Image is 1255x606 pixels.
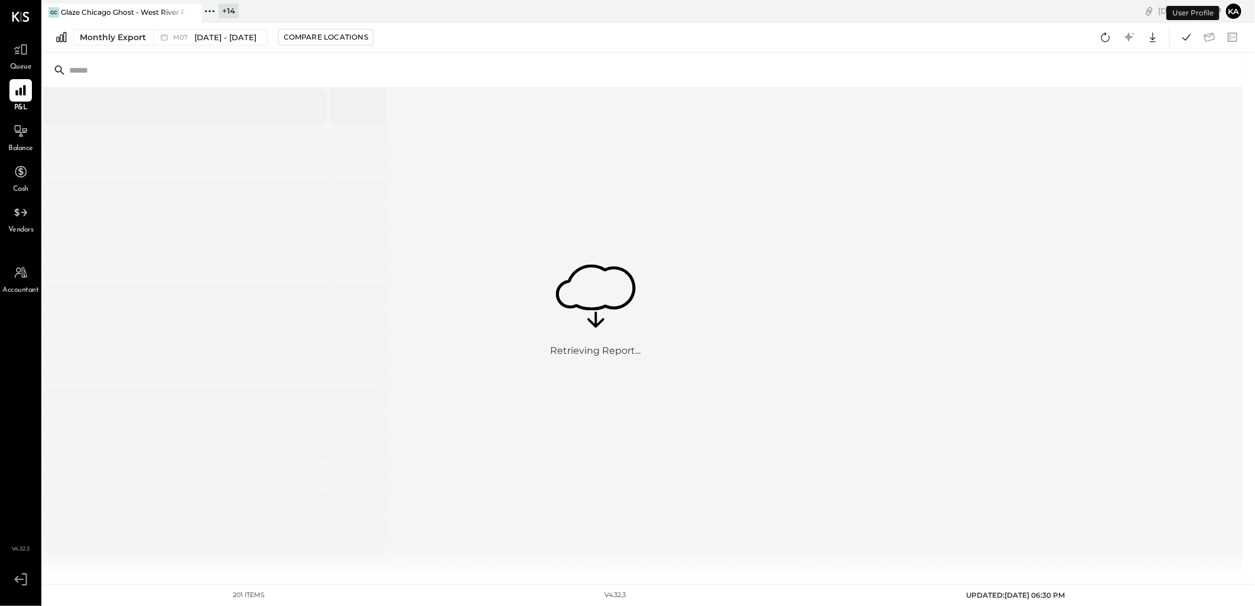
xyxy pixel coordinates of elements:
span: Cash [13,184,28,195]
div: GC [48,7,59,18]
div: Glaze Chicago Ghost - West River Rice LLC [61,7,184,17]
span: [DATE] - [DATE] [194,32,256,43]
div: Compare Locations [284,32,368,42]
span: Vendors [8,225,34,236]
div: Monthly Export [80,31,146,43]
div: 201 items [233,591,265,600]
span: Queue [10,62,32,73]
a: P&L [1,79,41,113]
div: [DATE] [1158,5,1221,17]
span: P&L [14,103,28,113]
button: Ka [1224,2,1243,21]
div: + 14 [219,4,239,18]
span: UPDATED: [DATE] 06:30 PM [966,591,1065,600]
a: Queue [1,38,41,73]
div: copy link [1143,5,1155,17]
a: Cash [1,161,41,195]
span: Accountant [3,285,39,296]
span: Balance [8,144,33,154]
a: Vendors [1,201,41,236]
a: Balance [1,120,41,154]
button: Compare Locations [278,29,373,45]
button: Monthly Export M07[DATE] - [DATE] [73,29,268,45]
a: Accountant [1,262,41,296]
span: M07 [173,34,191,41]
div: User Profile [1166,6,1220,20]
div: v 4.32.3 [605,591,626,600]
